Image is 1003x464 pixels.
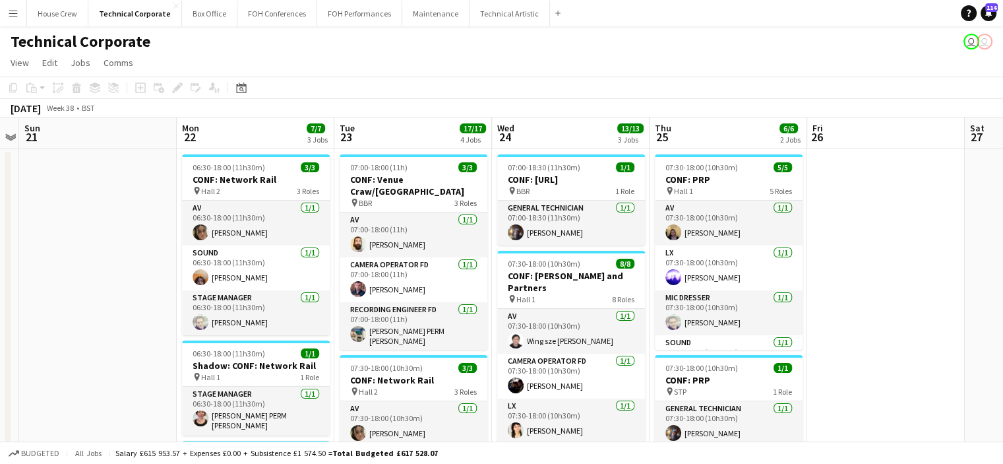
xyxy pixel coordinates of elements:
[653,129,671,145] span: 25
[340,154,487,350] app-job-card: 07:00-18:00 (11h)3/3CONF: Venue Craw/[GEOGRAPHIC_DATA] BBR3 RolesAV1/107:00-18:00 (11h)[PERSON_NA...
[201,372,220,382] span: Hall 1
[810,129,823,145] span: 26
[11,32,150,51] h1: Technical Corporate
[516,186,530,196] span: BBR
[340,174,487,197] h3: CONF: Venue Craw/[GEOGRAPHIC_DATA]
[340,374,487,386] h3: CONF: Network Rail
[237,1,317,26] button: FOH Conferences
[615,186,634,196] span: 1 Role
[655,401,803,446] app-card-role: General Technician1/107:30-18:00 (10h30m)[PERSON_NAME]
[655,355,803,446] app-job-card: 07:30-18:00 (10h30m)1/1CONF: PRP STP1 RoleGeneral Technician1/107:30-18:00 (10h30m)[PERSON_NAME]
[340,401,487,446] app-card-role: AV1/107:30-18:00 (10h30m)[PERSON_NAME]
[22,129,40,145] span: 21
[300,372,319,382] span: 1 Role
[508,162,580,172] span: 07:00-18:30 (11h30m)
[37,54,63,71] a: Edit
[655,122,671,134] span: Thu
[454,198,477,208] span: 3 Roles
[297,186,319,196] span: 3 Roles
[665,162,738,172] span: 07:30-18:00 (10h30m)
[301,348,319,358] span: 1/1
[497,309,645,354] app-card-role: AV1/107:30-18:00 (10h30m)Wing sze [PERSON_NAME]
[616,162,634,172] span: 1/1
[182,174,330,185] h3: CONF: Network Rail
[104,57,133,69] span: Comms
[182,1,237,26] button: Box Office
[616,259,634,269] span: 8/8
[182,290,330,335] app-card-role: Stage Manager1/106:30-18:00 (11h30m)[PERSON_NAME]
[655,246,803,290] app-card-role: LX1/107:30-18:00 (10h30m)[PERSON_NAME]
[970,122,985,134] span: Sat
[612,294,634,304] span: 8 Roles
[655,374,803,386] h3: CONF: PRP
[182,122,199,134] span: Mon
[5,54,34,71] a: View
[655,154,803,350] app-job-card: 07:30-18:00 (10h30m)5/5CONF: PRP Hall 15 RolesAV1/107:30-18:00 (10h30m)[PERSON_NAME]LX1/107:30-18...
[182,387,330,436] app-card-role: Stage Manager1/106:30-18:00 (11h30m)[PERSON_NAME] PERM [PERSON_NAME]
[307,123,325,133] span: 7/7
[340,257,487,302] app-card-role: Camera Operator FD1/107:00-18:00 (11h)[PERSON_NAME]
[497,122,514,134] span: Wed
[458,363,477,373] span: 3/3
[340,213,487,257] app-card-role: AV1/107:00-18:00 (11h)[PERSON_NAME]
[182,201,330,246] app-card-role: AV1/106:30-18:00 (11h30m)[PERSON_NAME]
[454,387,477,397] span: 3 Roles
[981,5,996,21] a: 114
[508,259,580,269] span: 07:30-18:00 (10h30m)
[21,449,59,458] span: Budgeted
[42,57,57,69] span: Edit
[340,122,355,134] span: Tue
[460,135,485,145] div: 4 Jobs
[497,251,645,446] app-job-card: 07:30-18:00 (10h30m)8/8CONF: [PERSON_NAME] and Partners Hall 18 RolesAV1/107:30-18:00 (10h30m)Win...
[359,387,378,397] span: Hall 2
[655,290,803,335] app-card-role: Mic Dresser1/107:30-18:00 (10h30m)[PERSON_NAME]
[495,129,514,145] span: 24
[73,448,104,458] span: All jobs
[307,135,328,145] div: 3 Jobs
[182,154,330,335] app-job-card: 06:30-18:00 (11h30m)3/3CONF: Network Rail Hall 23 RolesAV1/106:30-18:00 (11h30m)[PERSON_NAME]Soun...
[674,387,686,397] span: STP
[470,1,550,26] button: Technical Artistic
[497,201,645,246] app-card-role: General Technician1/107:00-18:30 (11h30m)[PERSON_NAME]
[460,123,486,133] span: 17/17
[193,162,265,172] span: 06:30-18:00 (11h30m)
[618,135,643,145] div: 3 Jobs
[11,57,29,69] span: View
[674,186,693,196] span: Hall 1
[180,129,199,145] span: 22
[977,34,992,50] app-user-avatar: Liveforce Admin
[7,446,61,461] button: Budgeted
[773,387,792,397] span: 1 Role
[182,360,330,372] h3: Shadow: CONF: Network Rail
[350,162,408,172] span: 07:00-18:00 (11h)
[617,123,644,133] span: 13/13
[201,186,220,196] span: Hall 2
[88,1,182,26] button: Technical Corporate
[774,363,792,373] span: 1/1
[115,448,438,458] div: Salary £615 953.57 + Expenses £0.00 + Subsistence £1 574.50 =
[497,270,645,294] h3: CONF: [PERSON_NAME] and Partners
[98,54,138,71] a: Comms
[193,348,265,358] span: 06:30-18:00 (11h30m)
[82,103,95,113] div: BST
[182,341,330,436] app-job-card: 06:30-18:00 (11h30m)1/1Shadow: CONF: Network Rail Hall 11 RoleStage Manager1/106:30-18:00 (11h30m...
[655,335,803,384] app-card-role: Sound1/107:30-18:00 (10h30m)
[497,154,645,246] app-job-card: 07:00-18:30 (11h30m)1/1CONF: [URL] BBR1 RoleGeneral Technician1/107:00-18:30 (11h30m)[PERSON_NAME]
[665,363,738,373] span: 07:30-18:00 (10h30m)
[779,123,798,133] span: 6/6
[968,129,985,145] span: 27
[338,129,355,145] span: 23
[985,3,998,12] span: 114
[350,363,423,373] span: 07:30-18:00 (10h30m)
[65,54,96,71] a: Jobs
[770,186,792,196] span: 5 Roles
[332,448,438,458] span: Total Budgeted £617 528.07
[11,102,41,115] div: [DATE]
